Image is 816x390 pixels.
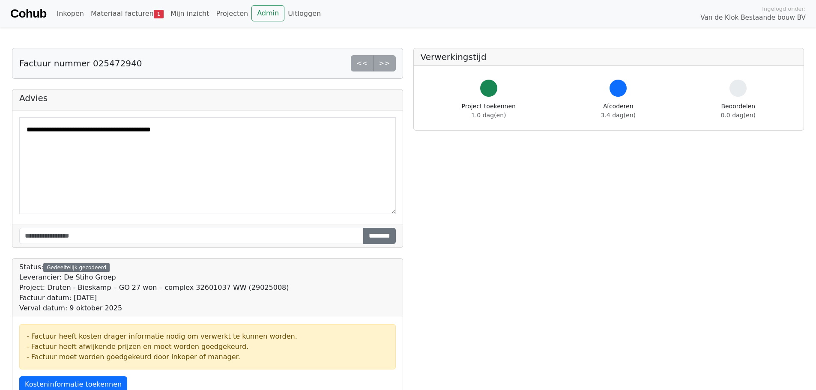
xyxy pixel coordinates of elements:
a: Cohub [10,3,46,24]
div: - Factuur heeft kosten drager informatie nodig om verwerkt te kunnen worden. [27,331,389,342]
h5: Verwerkingstijd [421,52,797,62]
div: Project toekennen [462,102,516,120]
span: Van de Klok Bestaande bouw BV [700,13,806,23]
a: Mijn inzicht [167,5,213,22]
a: Projecten [212,5,251,22]
div: Leverancier: De Stiho Groep [19,272,289,283]
a: Materiaal facturen1 [87,5,167,22]
h5: Advies [19,93,396,103]
div: Afcoderen [601,102,636,120]
div: Project: Druten - Bieskamp – GO 27 won – complex 32601037 WW (29025008) [19,283,289,293]
div: Status: [19,262,289,313]
a: Inkopen [53,5,87,22]
div: Beoordelen [721,102,756,120]
a: Uitloggen [284,5,324,22]
a: Admin [251,5,284,21]
span: 3.4 dag(en) [601,112,636,119]
span: 1.0 dag(en) [471,112,506,119]
div: - Factuur moet worden goedgekeurd door inkoper of manager. [27,352,389,362]
div: Factuur datum: [DATE] [19,293,289,303]
div: Verval datum: 9 oktober 2025 [19,303,289,313]
span: Ingelogd onder: [762,5,806,13]
span: 0.0 dag(en) [721,112,756,119]
span: 1 [154,10,164,18]
div: Gedeeltelijk gecodeerd [43,263,110,272]
div: - Factuur heeft afwijkende prijzen en moet worden goedgekeurd. [27,342,389,352]
h5: Factuur nummer 025472940 [19,58,142,68]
